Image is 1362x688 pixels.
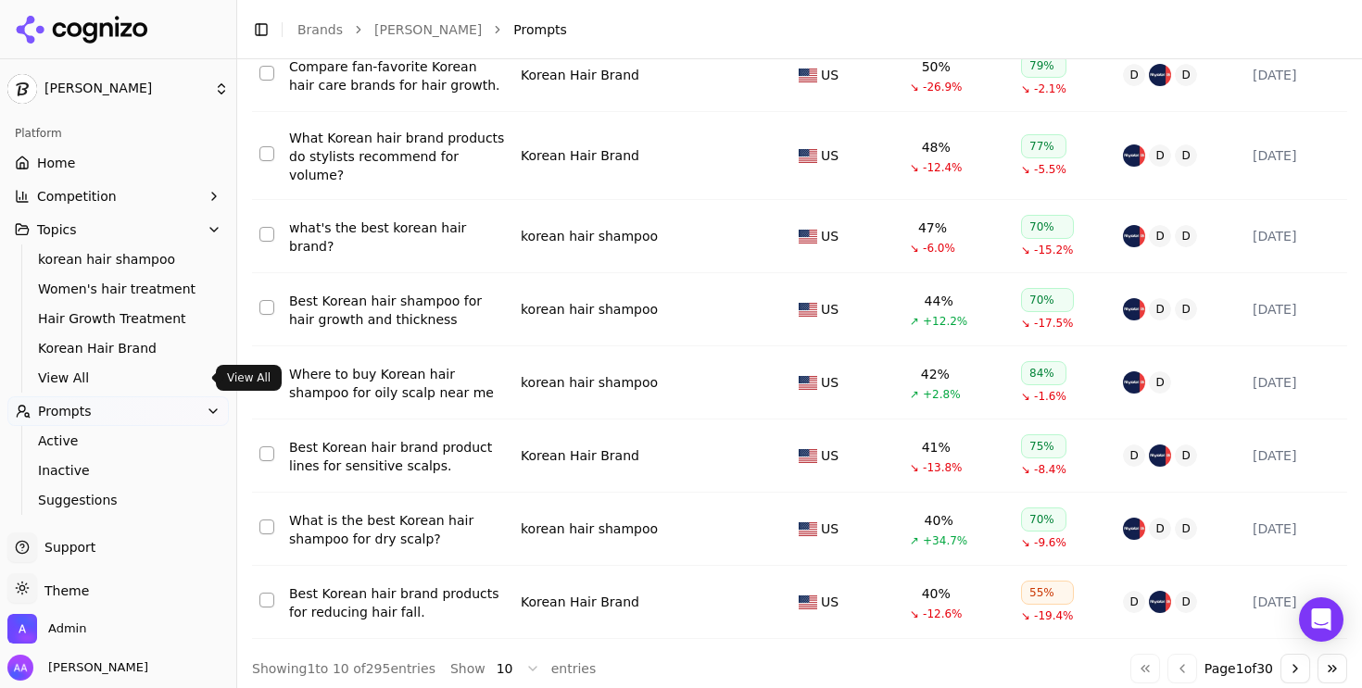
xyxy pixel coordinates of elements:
a: Brands [297,22,343,37]
div: 42% [921,365,950,383]
span: D [1175,144,1197,167]
button: Open user button [7,655,148,681]
div: 84% [1021,361,1066,385]
span: US [821,300,839,319]
span: D [1175,444,1197,467]
span: D [1123,444,1145,467]
div: Platform [7,119,229,148]
span: US [821,373,839,392]
a: [PERSON_NAME] [374,20,482,39]
div: 41% [922,438,951,457]
div: Showing 1 to 10 of 295 entries [252,659,435,678]
div: 44% [925,292,953,310]
span: -12.6% [923,607,962,621]
button: Select row 5 [259,227,274,242]
span: Inactive [38,461,199,480]
div: What is the best Korean hair shampoo for dry scalp? [289,511,506,548]
span: Suggestions [38,491,199,509]
span: ↘ [1021,243,1030,257]
img: Admin [7,614,37,644]
div: [DATE] [1253,300,1340,319]
span: D [1149,371,1171,394]
a: Korean Hair Brand [521,446,639,465]
div: 70% [1021,215,1074,239]
div: Open Intercom Messenger [1299,597,1343,642]
div: Best Korean hair shampoo for hair growth and thickness [289,292,506,329]
span: -2.1% [1034,81,1066,96]
span: Topics [37,220,77,239]
div: what's the best korean hair brand? [289,219,506,256]
a: Compare fan-favorite Korean hair care brands for hair growth. [289,57,506,94]
span: ↘ [1021,316,1030,331]
button: Select row 3 [259,66,274,81]
div: 40% [922,584,951,603]
div: Korean Hair Brand [521,146,639,165]
div: 79% [1021,54,1066,78]
a: Best Korean hair brand product lines for sensitive scalps. [289,438,506,475]
a: Home [7,148,229,178]
div: 48% [922,138,951,156]
span: D [1175,518,1197,540]
span: ↗ [910,314,919,329]
span: D [1123,64,1145,86]
img: ryo [1149,64,1171,86]
img: ryo [1149,444,1171,467]
span: D [1149,144,1171,167]
span: ↘ [910,460,919,475]
a: korean hair shampoo [521,300,658,319]
a: Inactive [31,457,207,483]
img: US flag [799,69,817,82]
span: Hair Growth Treatment [38,309,199,328]
img: ryo [1149,591,1171,613]
nav: breadcrumb [297,20,1310,39]
a: korean hair shampoo [521,373,658,392]
span: D [1175,225,1197,247]
a: Citations [7,519,229,548]
img: ryo [1123,518,1145,540]
p: View All [227,370,271,385]
a: korean hair shampoo [521,227,658,245]
span: -19.4% [1034,608,1073,623]
div: [DATE] [1253,373,1340,392]
button: Select row 8 [259,446,274,461]
div: Best Korean hair brand products for reducing hair fall. [289,584,506,621]
a: Suggestions [31,487,207,513]
span: D [1175,64,1197,86]
div: What Korean hair brand products do stylists recommend for volume? [289,129,506,184]
span: Prompts [513,20,567,39]
span: D [1175,298,1197,320]
span: Citations [37,524,95,543]
button: Select row 10 [259,593,274,607]
span: [PERSON_NAME] [44,81,207,97]
span: entries [551,659,597,678]
img: US flag [799,230,817,244]
span: ↗ [910,387,919,402]
span: US [821,227,839,245]
span: -6.0% [923,241,955,256]
span: -26.9% [923,80,962,94]
div: [DATE] [1253,446,1340,465]
div: [DATE] [1253,227,1340,245]
span: ↘ [1021,81,1030,96]
button: Topics [7,215,229,244]
img: Alp Aysan [7,655,33,681]
span: -13.8% [923,460,962,475]
img: Dr. Groot [7,74,37,104]
span: ↘ [1021,535,1030,550]
a: Active [31,428,207,454]
div: 47% [918,219,947,237]
a: korean hair shampoo [31,246,207,272]
span: -17.5% [1034,316,1073,331]
span: View All [38,369,199,387]
a: Where to buy Korean hair shampoo for oily scalp near me [289,365,506,402]
span: ↘ [910,241,919,256]
span: Show [450,659,486,678]
span: US [821,146,839,165]
div: 75% [1021,434,1066,458]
